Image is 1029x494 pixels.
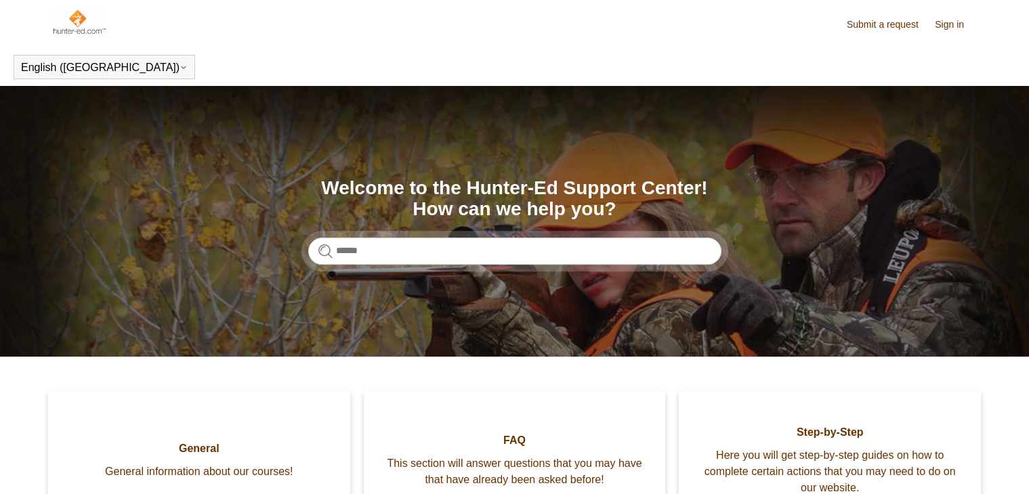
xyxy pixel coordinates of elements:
span: General information about our courses! [68,464,330,480]
img: Hunter-Ed Help Center home page [51,8,106,35]
span: Step-by-Step [699,424,961,441]
span: General [68,441,330,457]
span: FAQ [384,432,646,449]
button: English ([GEOGRAPHIC_DATA]) [21,62,188,74]
a: Submit a request [847,18,932,32]
span: This section will answer questions that you may have that have already been asked before! [384,455,646,488]
input: Search [308,238,721,265]
div: Chat Support [942,449,1020,484]
a: Sign in [935,18,978,32]
h1: Welcome to the Hunter-Ed Support Center! How can we help you? [308,178,721,220]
